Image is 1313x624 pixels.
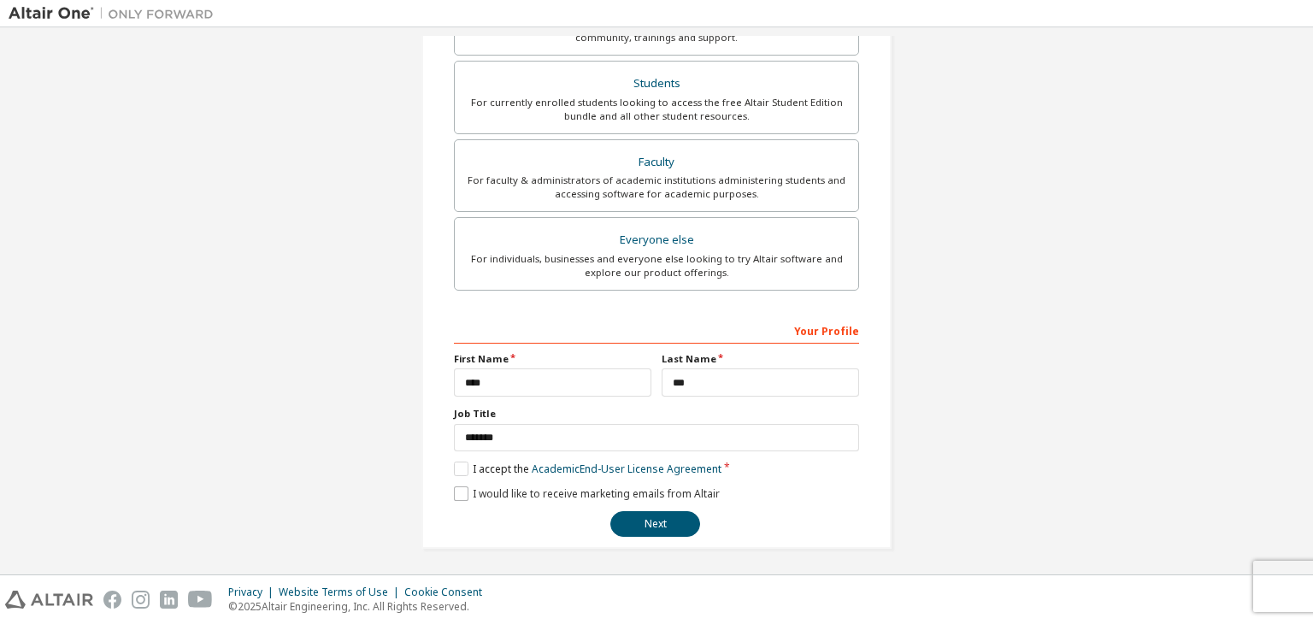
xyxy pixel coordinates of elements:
[279,586,404,599] div: Website Terms of Use
[465,252,848,280] div: For individuals, businesses and everyone else looking to try Altair software and explore our prod...
[132,591,150,609] img: instagram.svg
[465,72,848,96] div: Students
[454,352,651,366] label: First Name
[465,96,848,123] div: For currently enrolled students looking to access the free Altair Student Edition bundle and all ...
[228,599,492,614] p: © 2025 Altair Engineering, Inc. All Rights Reserved.
[532,462,721,476] a: Academic End-User License Agreement
[454,407,859,421] label: Job Title
[662,352,859,366] label: Last Name
[9,5,222,22] img: Altair One
[454,462,721,476] label: I accept the
[465,228,848,252] div: Everyone else
[454,316,859,344] div: Your Profile
[465,174,848,201] div: For faculty & administrators of academic institutions administering students and accessing softwa...
[5,591,93,609] img: altair_logo.svg
[610,511,700,537] button: Next
[103,591,121,609] img: facebook.svg
[404,586,492,599] div: Cookie Consent
[454,486,720,501] label: I would like to receive marketing emails from Altair
[188,591,213,609] img: youtube.svg
[465,150,848,174] div: Faculty
[160,591,178,609] img: linkedin.svg
[228,586,279,599] div: Privacy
